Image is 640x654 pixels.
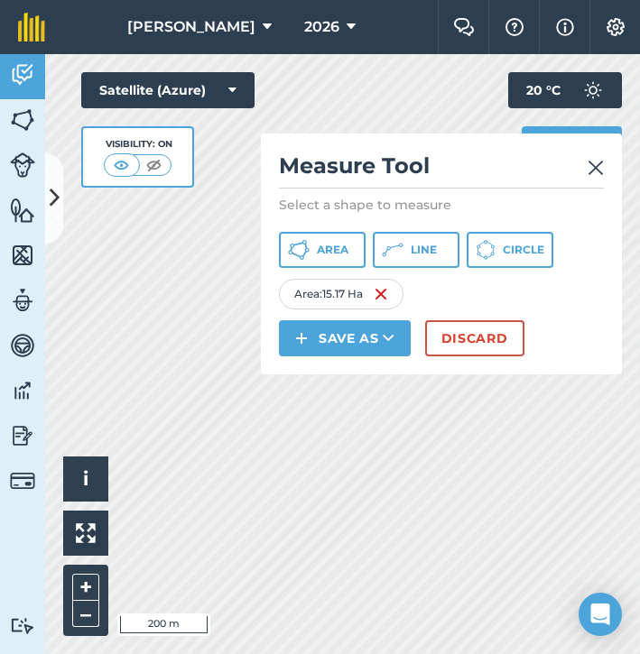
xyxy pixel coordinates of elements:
[467,232,553,268] button: Circle
[81,72,255,108] button: Satellite (Azure)
[10,332,35,359] img: svg+xml;base64,PD94bWwgdmVyc2lvbj0iMS4wIiBlbmNvZGluZz0idXRmLTgiPz4KPCEtLSBHZW5lcmF0b3I6IEFkb2JlIE...
[605,18,626,36] img: A cog icon
[10,152,35,178] img: svg+xml;base64,PD94bWwgdmVyc2lvbj0iMS4wIiBlbmNvZGluZz0idXRmLTgiPz4KPCEtLSBHZW5lcmF0b3I6IEFkb2JlIE...
[425,320,524,356] button: Discard
[63,456,108,502] button: i
[10,468,35,493] img: svg+xml;base64,PD94bWwgdmVyc2lvbj0iMS4wIiBlbmNvZGluZz0idXRmLTgiPz4KPCEtLSBHZW5lcmF0b3I6IEFkb2JlIE...
[18,13,45,41] img: fieldmargin Logo
[10,242,35,269] img: svg+xml;base64,PHN2ZyB4bWxucz0iaHR0cDovL3d3dy53My5vcmcvMjAwMC9zdmciIHdpZHRoPSI1NiIgaGVpZ2h0PSI2MC...
[83,467,88,490] span: i
[143,156,165,174] img: svg+xml;base64,PHN2ZyB4bWxucz0iaHR0cDovL3d3dy53My5vcmcvMjAwMC9zdmciIHdpZHRoPSI1MCIgaGVpZ2h0PSI0MC...
[508,72,622,108] button: 20 °C
[10,422,35,449] img: svg+xml;base64,PD94bWwgdmVyc2lvbj0iMS4wIiBlbmNvZGluZz0idXRmLTgiPz4KPCEtLSBHZW5lcmF0b3I6IEFkb2JlIE...
[304,16,339,38] span: 2026
[526,72,561,108] span: 20 ° C
[127,16,255,38] span: [PERSON_NAME]
[72,601,99,627] button: –
[279,152,604,189] h2: Measure Tool
[575,72,611,108] img: svg+xml;base64,PD94bWwgdmVyc2lvbj0iMS4wIiBlbmNvZGluZz0idXRmLTgiPz4KPCEtLSBHZW5lcmF0b3I6IEFkb2JlIE...
[10,61,35,88] img: svg+xml;base64,PD94bWwgdmVyc2lvbj0iMS4wIiBlbmNvZGluZz0idXRmLTgiPz4KPCEtLSBHZW5lcmF0b3I6IEFkb2JlIE...
[588,157,604,179] img: svg+xml;base64,PHN2ZyB4bWxucz0iaHR0cDovL3d3dy53My5vcmcvMjAwMC9zdmciIHdpZHRoPSIyMiIgaGVpZ2h0PSIzMC...
[72,574,99,601] button: +
[453,18,475,36] img: Two speech bubbles overlapping with the left bubble in the forefront
[522,126,623,162] button: Print
[76,523,96,543] img: Four arrows, one pointing top left, one top right, one bottom right and the last bottom left
[10,197,35,224] img: svg+xml;base64,PHN2ZyB4bWxucz0iaHR0cDovL3d3dy53My5vcmcvMjAwMC9zdmciIHdpZHRoPSI1NiIgaGVpZ2h0PSI2MC...
[411,243,437,257] span: Line
[317,243,348,257] span: Area
[279,320,411,356] button: Save as
[110,156,133,174] img: svg+xml;base64,PHN2ZyB4bWxucz0iaHR0cDovL3d3dy53My5vcmcvMjAwMC9zdmciIHdpZHRoPSI1MCIgaGVpZ2h0PSI0MC...
[295,327,308,349] img: svg+xml;base64,PHN2ZyB4bWxucz0iaHR0cDovL3d3dy53My5vcmcvMjAwMC9zdmciIHdpZHRoPSIxNCIgaGVpZ2h0PSIyNC...
[504,18,525,36] img: A question mark icon
[279,196,604,214] p: Select a shape to measure
[556,16,574,38] img: svg+xml;base64,PHN2ZyB4bWxucz0iaHR0cDovL3d3dy53My5vcmcvMjAwMC9zdmciIHdpZHRoPSIxNyIgaGVpZ2h0PSIxNy...
[10,106,35,134] img: svg+xml;base64,PHN2ZyB4bWxucz0iaHR0cDovL3d3dy53My5vcmcvMjAwMC9zdmciIHdpZHRoPSI1NiIgaGVpZ2h0PSI2MC...
[279,232,366,268] button: Area
[104,137,172,152] div: Visibility: On
[503,243,544,257] span: Circle
[10,377,35,404] img: svg+xml;base64,PD94bWwgdmVyc2lvbj0iMS4wIiBlbmNvZGluZz0idXRmLTgiPz4KPCEtLSBHZW5lcmF0b3I6IEFkb2JlIE...
[373,232,459,268] button: Line
[10,287,35,314] img: svg+xml;base64,PD94bWwgdmVyc2lvbj0iMS4wIiBlbmNvZGluZz0idXRmLTgiPz4KPCEtLSBHZW5lcmF0b3I6IEFkb2JlIE...
[374,283,388,305] img: svg+xml;base64,PHN2ZyB4bWxucz0iaHR0cDovL3d3dy53My5vcmcvMjAwMC9zdmciIHdpZHRoPSIxNiIgaGVpZ2h0PSIyNC...
[10,617,35,634] img: svg+xml;base64,PD94bWwgdmVyc2lvbj0iMS4wIiBlbmNvZGluZz0idXRmLTgiPz4KPCEtLSBHZW5lcmF0b3I6IEFkb2JlIE...
[279,279,403,309] div: Area : 15.17 Ha
[579,593,622,636] div: Open Intercom Messenger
